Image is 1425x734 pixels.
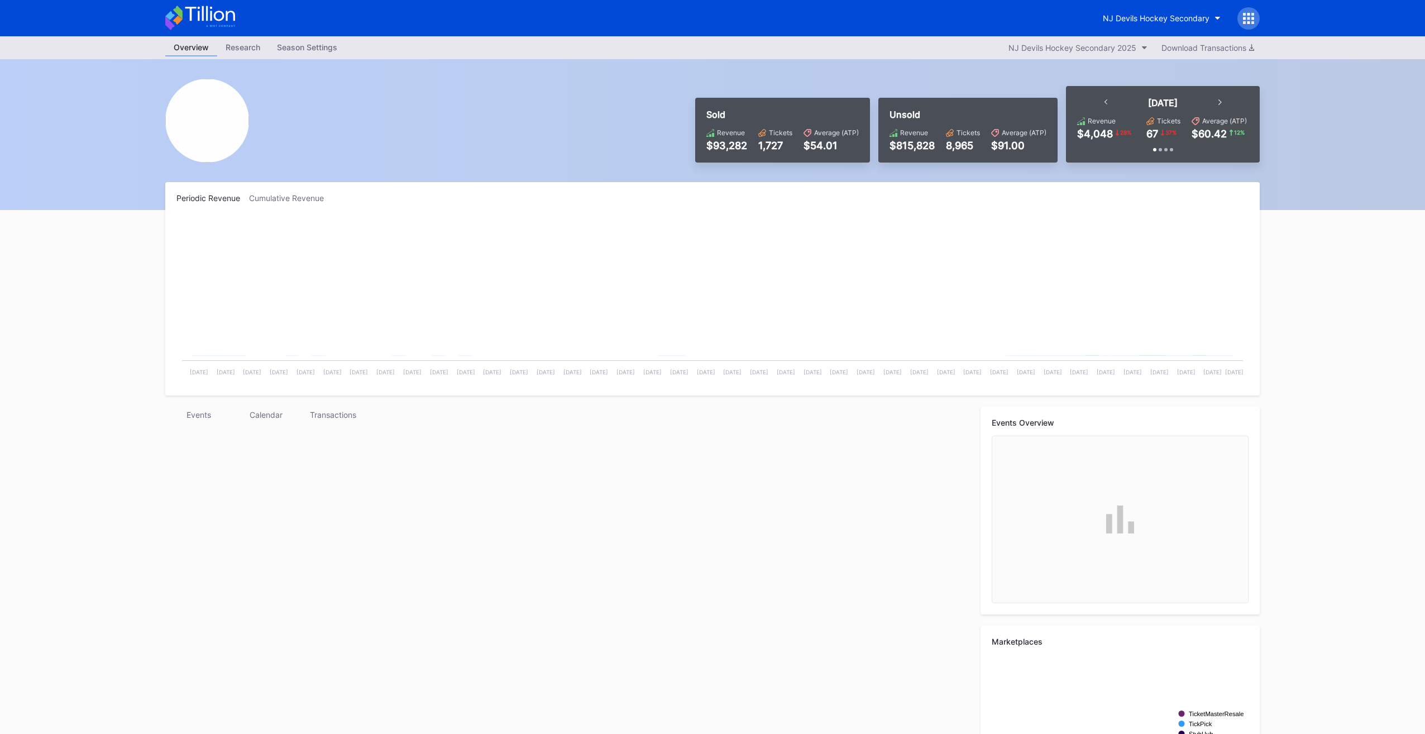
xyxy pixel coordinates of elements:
[777,369,795,375] text: [DATE]
[1202,117,1247,125] div: Average (ATP)
[457,369,475,375] text: [DATE]
[670,369,688,375] text: [DATE]
[299,407,366,423] div: Transactions
[249,193,333,203] div: Cumulative Revenue
[1192,128,1227,140] div: $60.42
[769,128,792,137] div: Tickets
[1148,97,1178,108] div: [DATE]
[1189,711,1244,717] text: TicketMasterResale
[706,109,859,120] div: Sold
[991,140,1046,151] div: $91.00
[176,217,1249,384] svg: Chart title
[243,369,261,375] text: [DATE]
[590,369,608,375] text: [DATE]
[217,39,269,56] a: Research
[1044,369,1062,375] text: [DATE]
[483,369,501,375] text: [DATE]
[350,369,368,375] text: [DATE]
[992,637,1249,646] div: Marketplaces
[957,128,980,137] div: Tickets
[1119,128,1132,137] div: 28 %
[990,369,1008,375] text: [DATE]
[232,407,299,423] div: Calendar
[1002,128,1046,137] div: Average (ATP)
[270,369,288,375] text: [DATE]
[723,369,742,375] text: [DATE]
[297,369,315,375] text: [DATE]
[717,128,745,137] div: Revenue
[537,369,555,375] text: [DATE]
[883,369,902,375] text: [DATE]
[190,369,208,375] text: [DATE]
[1203,369,1222,375] text: [DATE]
[376,369,395,375] text: [DATE]
[937,369,955,375] text: [DATE]
[1146,128,1158,140] div: 67
[1017,369,1035,375] text: [DATE]
[269,39,346,56] a: Season Settings
[1225,369,1244,375] text: [DATE]
[963,369,982,375] text: [DATE]
[750,369,768,375] text: [DATE]
[563,369,582,375] text: [DATE]
[1157,117,1180,125] div: Tickets
[1008,43,1136,53] div: NJ Devils Hockey Secondary 2025
[1177,369,1196,375] text: [DATE]
[830,369,848,375] text: [DATE]
[900,128,928,137] div: Revenue
[165,407,232,423] div: Events
[1161,43,1254,53] div: Download Transactions
[616,369,635,375] text: [DATE]
[697,369,715,375] text: [DATE]
[430,369,448,375] text: [DATE]
[857,369,875,375] text: [DATE]
[992,418,1249,427] div: Events Overview
[910,369,929,375] text: [DATE]
[804,140,859,151] div: $54.01
[706,140,747,151] div: $93,282
[1077,128,1113,140] div: $4,048
[176,193,249,203] div: Periodic Revenue
[1150,369,1169,375] text: [DATE]
[758,140,792,151] div: 1,727
[1094,8,1229,28] button: NJ Devils Hockey Secondary
[165,39,217,56] a: Overview
[217,369,235,375] text: [DATE]
[1233,128,1246,137] div: 12 %
[323,369,342,375] text: [DATE]
[1097,369,1115,375] text: [DATE]
[890,140,935,151] div: $815,828
[1088,117,1116,125] div: Revenue
[1103,13,1209,23] div: NJ Devils Hockey Secondary
[814,128,859,137] div: Average (ATP)
[804,369,822,375] text: [DATE]
[403,369,422,375] text: [DATE]
[217,39,269,55] div: Research
[1070,369,1088,375] text: [DATE]
[1164,128,1178,137] div: 37 %
[510,369,528,375] text: [DATE]
[890,109,1046,120] div: Unsold
[643,369,662,375] text: [DATE]
[1123,369,1142,375] text: [DATE]
[946,140,980,151] div: 8,965
[1189,721,1212,727] text: TickPick
[1156,40,1260,55] button: Download Transactions
[269,39,346,55] div: Season Settings
[1003,40,1153,55] button: NJ Devils Hockey Secondary 2025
